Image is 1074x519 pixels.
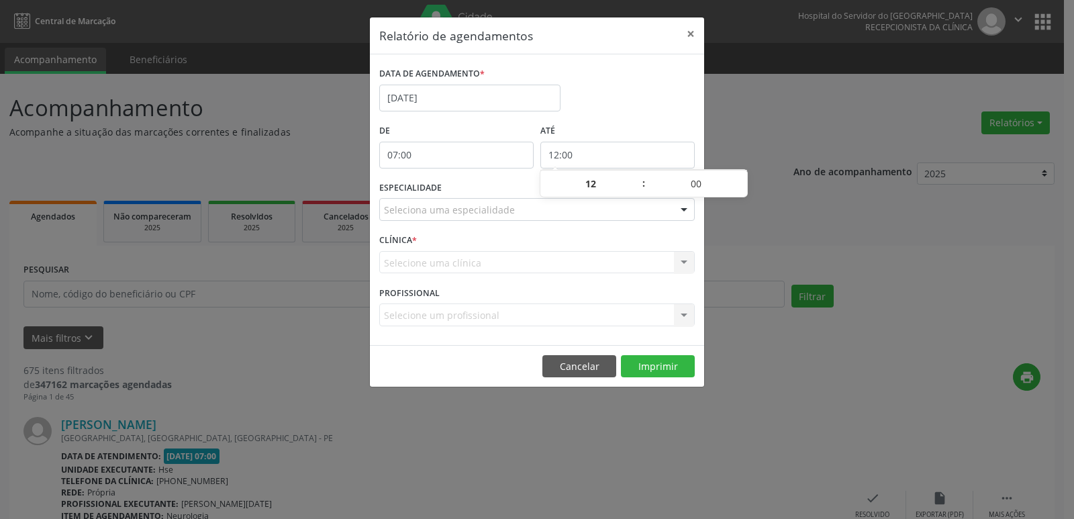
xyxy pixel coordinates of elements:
label: PROFISSIONAL [379,283,440,303]
label: ATÉ [540,121,695,142]
input: Selecione uma data ou intervalo [379,85,560,111]
label: DATA DE AGENDAMENTO [379,64,485,85]
input: Hour [540,171,642,197]
h5: Relatório de agendamentos [379,27,533,44]
button: Close [677,17,704,50]
input: Selecione o horário inicial [379,142,534,169]
label: ESPECIALIDADE [379,178,442,199]
label: CLÍNICA [379,230,417,251]
span: Seleciona uma especialidade [384,203,515,217]
input: Selecione o horário final [540,142,695,169]
label: De [379,121,534,142]
span: : [642,170,646,197]
input: Minute [646,171,747,197]
button: Cancelar [542,355,616,378]
button: Imprimir [621,355,695,378]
